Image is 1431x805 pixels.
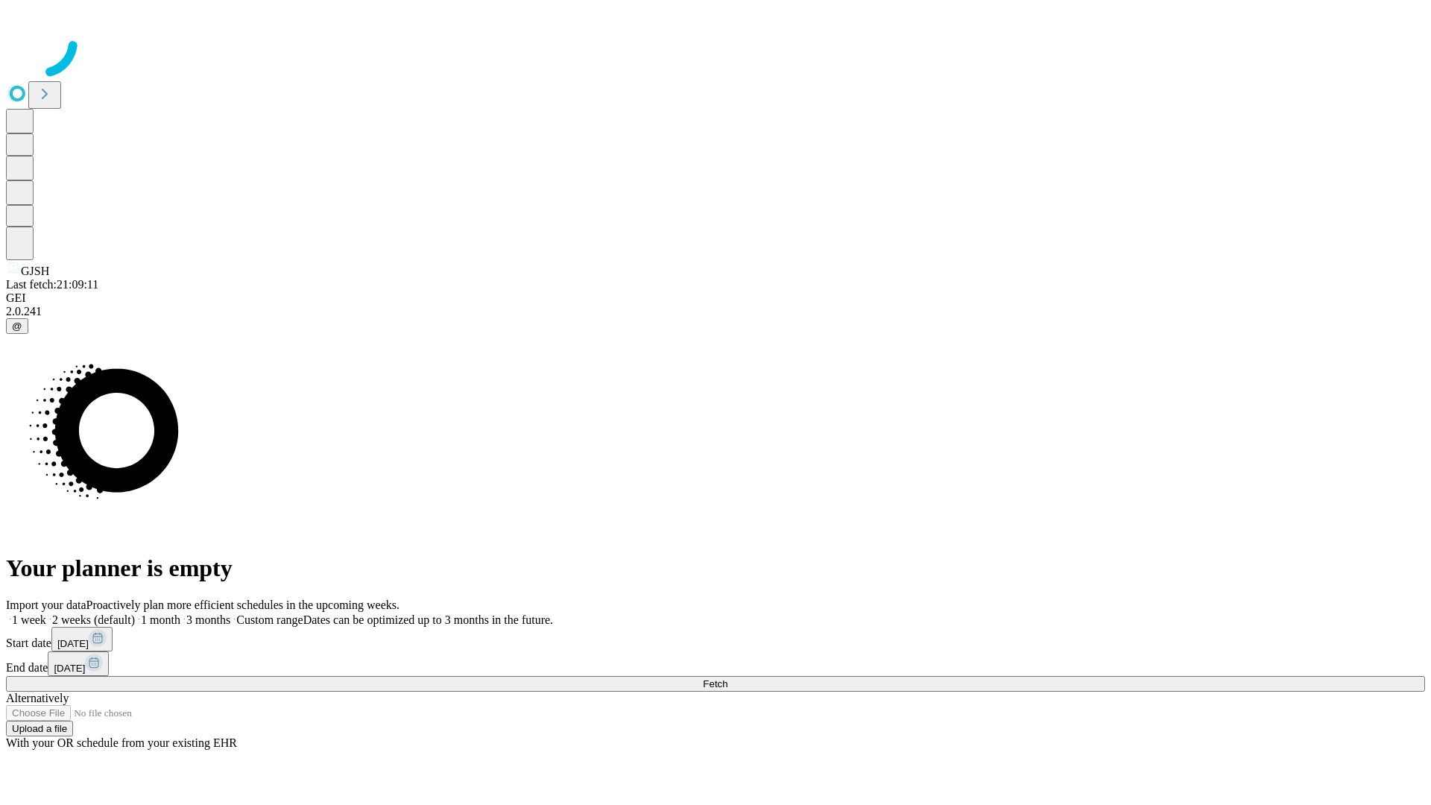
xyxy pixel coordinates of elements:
[186,613,230,626] span: 3 months
[141,613,180,626] span: 1 month
[52,613,135,626] span: 2 weeks (default)
[6,305,1425,318] div: 2.0.241
[6,692,69,704] span: Alternatively
[6,599,86,611] span: Import your data
[236,613,303,626] span: Custom range
[21,265,49,277] span: GJSH
[12,321,22,332] span: @
[54,663,85,674] span: [DATE]
[303,613,553,626] span: Dates can be optimized up to 3 months in the future.
[6,676,1425,692] button: Fetch
[6,627,1425,651] div: Start date
[6,736,237,749] span: With your OR schedule from your existing EHR
[57,638,89,649] span: [DATE]
[6,318,28,334] button: @
[86,599,399,611] span: Proactively plan more efficient schedules in the upcoming weeks.
[51,627,113,651] button: [DATE]
[6,278,98,291] span: Last fetch: 21:09:11
[12,613,46,626] span: 1 week
[6,721,73,736] button: Upload a file
[48,651,109,676] button: [DATE]
[703,678,727,689] span: Fetch
[6,651,1425,676] div: End date
[6,555,1425,582] h1: Your planner is empty
[6,291,1425,305] div: GEI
